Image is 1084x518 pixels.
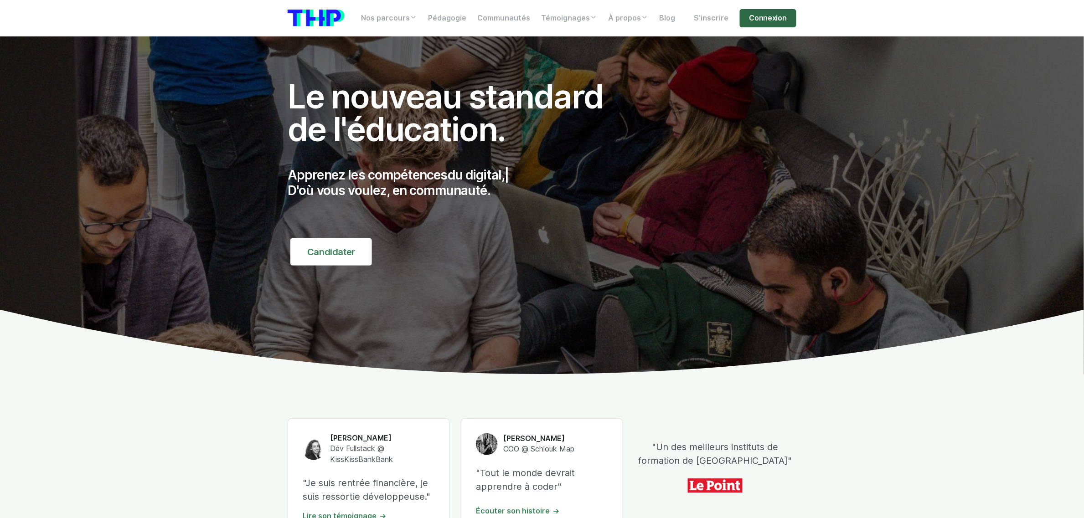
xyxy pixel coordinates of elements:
a: S'inscrire [689,9,734,27]
span: COO @ Schlouk Map [503,445,574,453]
h6: [PERSON_NAME] [330,433,435,443]
p: "Tout le monde devrait apprendre à coder" [476,466,608,493]
a: Pédagogie [423,9,472,27]
img: icon [688,475,743,497]
img: Melisande [476,433,498,455]
a: Candidater [290,238,372,266]
a: Écouter son histoire [476,507,560,515]
span: Dév Fullstack @ KissKissBankBank [330,444,393,464]
a: Blog [654,9,681,27]
p: "Je suis rentrée financière, je suis ressortie développeuse." [303,476,435,503]
a: Nos parcours [356,9,423,27]
p: Apprenez les compétences D'où vous voulez, en communauté. [288,168,623,198]
h6: [PERSON_NAME] [503,434,574,444]
a: Communautés [472,9,536,27]
span: du digital, [448,167,505,183]
img: logo [288,10,345,26]
p: "Un des meilleurs instituts de formation de [GEOGRAPHIC_DATA]" [634,440,796,467]
a: Connexion [740,9,796,27]
span: | [505,167,509,183]
img: Claire [303,438,325,460]
h1: Le nouveau standard de l'éducation. [288,80,623,146]
a: Témoignages [536,9,603,27]
a: À propos [603,9,654,27]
